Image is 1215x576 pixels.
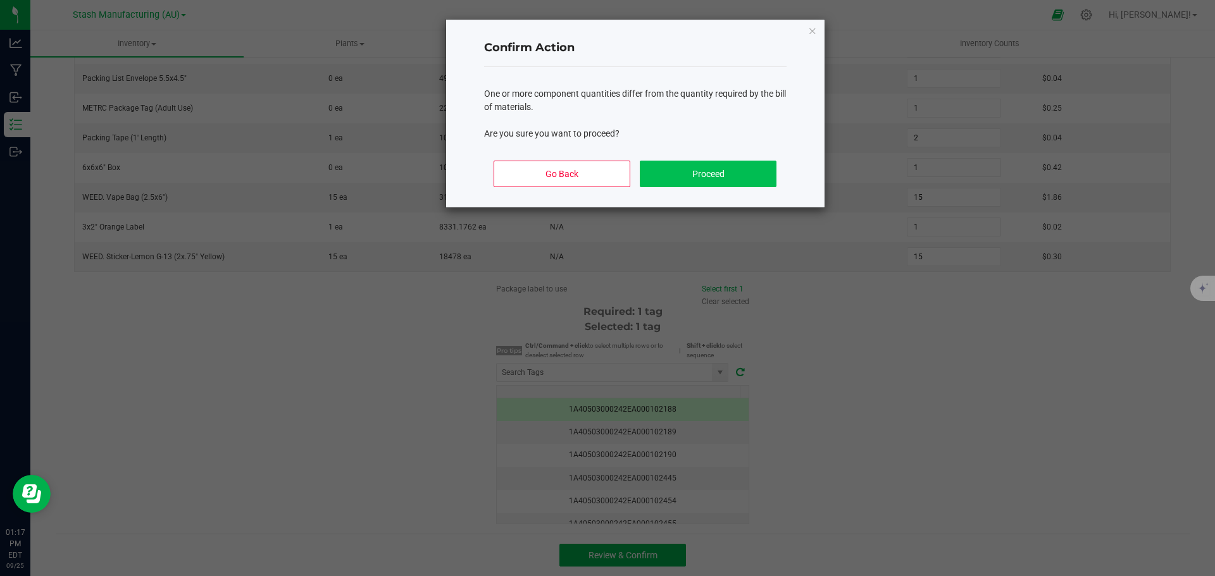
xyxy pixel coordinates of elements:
h4: Confirm Action [484,40,787,56]
iframe: Resource center [13,475,51,513]
button: Proceed [640,161,776,187]
button: Go Back [494,161,630,187]
p: One or more component quantities differ from the quantity required by the bill of materials. [484,87,787,114]
button: Close [808,23,817,38]
p: Are you sure you want to proceed? [484,127,787,140]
